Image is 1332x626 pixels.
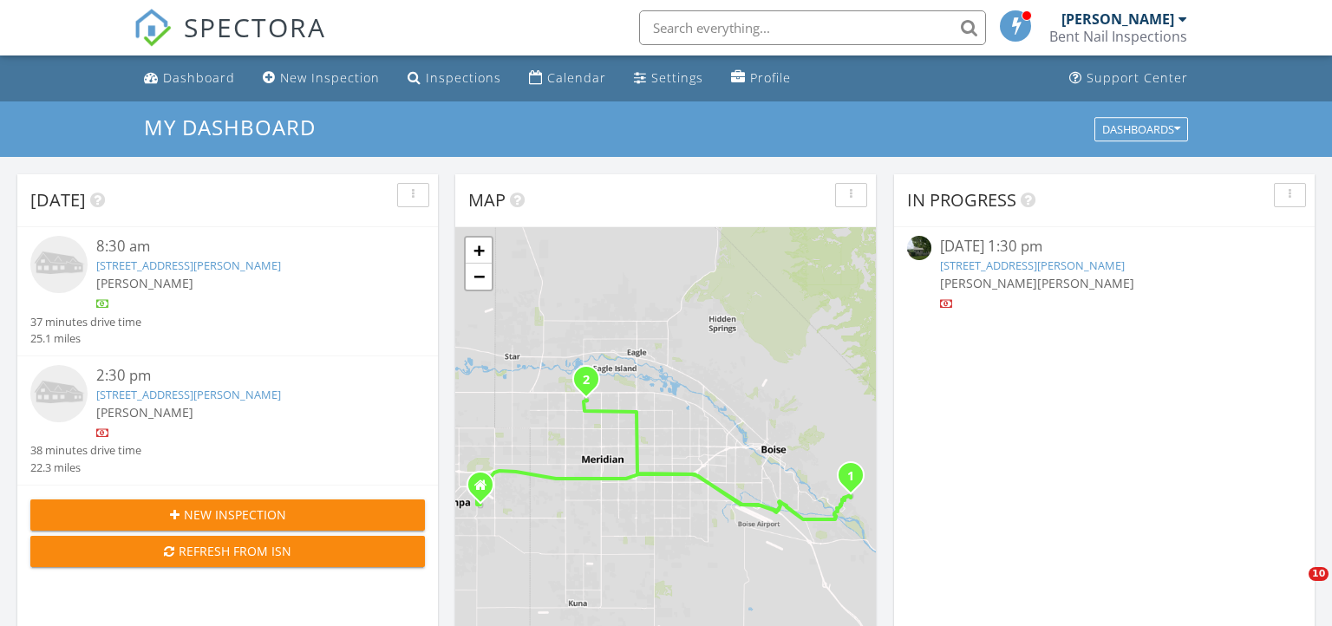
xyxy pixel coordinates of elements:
a: [STREET_ADDRESS][PERSON_NAME] [96,387,281,402]
span: SPECTORA [184,9,326,45]
span: Map [468,188,506,212]
a: [DATE] 1:30 pm [STREET_ADDRESS][PERSON_NAME] [PERSON_NAME][PERSON_NAME] [907,236,1302,313]
div: Dashboard [163,69,235,86]
a: New Inspection [256,62,387,95]
div: Calendar [547,69,606,86]
span: 10 [1309,567,1329,581]
img: house-placeholder-square-ca63347ab8c70e15b013bc22427d3df0f7f082c62ce06d78aee8ec4e70df452f.jpg [30,365,88,422]
span: [PERSON_NAME] [1037,275,1134,291]
span: [DATE] [30,188,86,212]
div: Dashboards [1102,123,1180,135]
i: 2 [583,375,590,387]
button: Dashboards [1094,117,1188,141]
div: 25.1 miles [30,330,141,347]
div: 5791 N Arliss Ave, Meridian, ID 83646 [586,379,597,389]
a: Zoom out [466,264,492,290]
button: Refresh from ISN [30,536,425,567]
div: [PERSON_NAME] [1061,10,1174,28]
img: 9363257%2Fcover_photos%2F8oniCGU2oALhmYHuLi9u%2Fsmall.jpg [907,236,931,260]
i: 1 [847,471,854,483]
button: New Inspection [30,499,425,531]
a: 8:30 am [STREET_ADDRESS][PERSON_NAME] [PERSON_NAME] 37 minutes drive time 25.1 miles [30,236,425,347]
span: In Progress [907,188,1016,212]
a: Support Center [1062,62,1195,95]
div: 3315 Parkview Way, Nampa ID 83687 [480,485,491,495]
a: [STREET_ADDRESS][PERSON_NAME] [96,258,281,273]
div: Inspections [426,69,501,86]
div: 38 minutes drive time [30,442,141,459]
span: [PERSON_NAME] [96,404,193,421]
iframe: Intercom live chat [1273,567,1315,609]
div: [DATE] 1:30 pm [940,236,1269,258]
a: SPECTORA [134,23,326,60]
span: [PERSON_NAME] [96,275,193,291]
div: Settings [651,69,703,86]
div: 5946 E Barber Dr, Boise, ID 83716 [851,475,861,486]
div: 37 minutes drive time [30,314,141,330]
div: Profile [750,69,791,86]
a: Inspections [401,62,508,95]
div: 2:30 pm [96,365,392,387]
a: Zoom in [466,238,492,264]
div: Support Center [1087,69,1188,86]
a: 2:30 pm [STREET_ADDRESS][PERSON_NAME] [PERSON_NAME] 38 minutes drive time 22.3 miles [30,365,425,476]
span: New Inspection [184,505,286,524]
img: house-placeholder-square-ca63347ab8c70e15b013bc22427d3df0f7f082c62ce06d78aee8ec4e70df452f.jpg [30,236,88,293]
div: Refresh from ISN [44,542,411,560]
span: [PERSON_NAME] [940,275,1037,291]
a: Dashboard [137,62,242,95]
a: Calendar [522,62,613,95]
div: New Inspection [280,69,380,86]
span: My Dashboard [144,113,316,141]
a: [STREET_ADDRESS][PERSON_NAME] [940,258,1125,273]
a: Settings [627,62,710,95]
div: 22.3 miles [30,460,141,476]
a: Profile [724,62,798,95]
input: Search everything... [639,10,986,45]
div: 8:30 am [96,236,392,258]
div: Bent Nail Inspections [1049,28,1187,45]
img: The Best Home Inspection Software - Spectora [134,9,172,47]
